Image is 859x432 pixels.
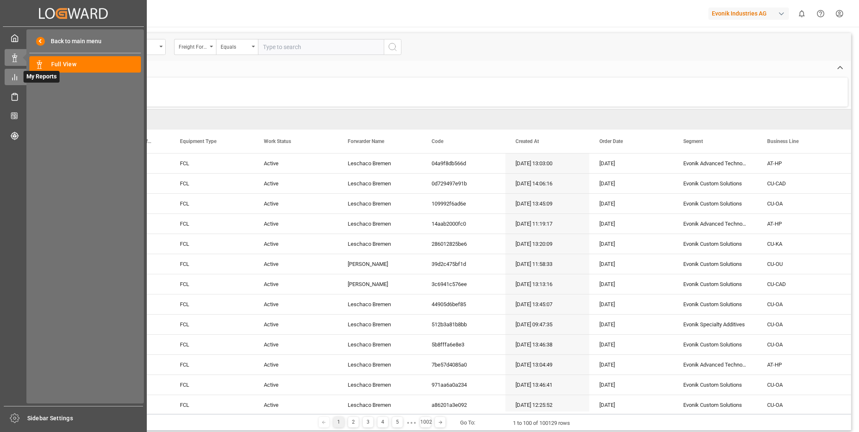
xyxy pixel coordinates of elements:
div: [DATE] [589,214,673,234]
div: FCL [170,194,254,213]
div: [DATE] [589,274,673,294]
div: 14aab2000fc0 [422,214,505,234]
div: FCL [170,254,254,274]
div: Evonik Custom Solutions [673,194,757,213]
a: Schedules [5,88,142,104]
div: AT-HP [757,214,841,234]
button: Help Center [811,4,830,23]
span: My Reports [23,71,60,83]
div: 1002 [420,417,431,427]
a: Full View [29,56,141,73]
span: Business Line [767,138,799,144]
div: Go To: [460,419,475,427]
div: Leschaco Bremen [338,315,422,334]
div: FCL [170,375,254,395]
div: 04a9f8db566d [422,154,505,173]
div: [DATE] 11:58:33 [505,254,589,274]
div: 39d2c475bf1d [422,254,505,274]
div: 7be57d4085a0 [422,355,505,375]
div: Evonik Industries AG [708,8,789,20]
div: FCL [170,294,254,314]
div: Evonik Custom Solutions [673,335,757,354]
div: 971aa6a0a234 [422,375,505,395]
div: 1 to 100 of 100129 rows [513,419,570,427]
span: Equipment Type [180,138,216,144]
div: [DATE] 09:47:35 [505,315,589,334]
div: [DATE] [589,315,673,334]
div: FCL [170,274,254,294]
div: FCL [170,355,254,375]
div: Leschaco Bremen [338,234,422,254]
div: Active [254,355,338,375]
a: Tracking [5,127,142,143]
div: Active [254,254,338,274]
div: Active [254,375,338,395]
div: Leschaco Bremen [338,355,422,375]
button: search button [384,39,401,55]
span: Code [432,138,443,144]
span: Order Date [599,138,623,144]
div: Evonik Specialty Additives [673,315,757,334]
div: Evonik Advanced Technologies [673,154,757,173]
div: [DATE] 13:46:41 [505,375,589,395]
div: FCL [170,234,254,254]
span: Forwarder Name [348,138,384,144]
div: CU-CAD [757,174,841,193]
div: ● ● ● [407,419,416,426]
div: 5b8fffa6e8e3 [422,335,505,354]
div: [DATE] 11:19:17 [505,214,589,234]
span: Created At [515,138,539,144]
div: Leschaco Bremen [338,154,422,173]
div: Active [254,234,338,254]
div: [PERSON_NAME] [338,274,422,294]
div: [DATE] [589,174,673,193]
div: Evonik Custom Solutions [673,174,757,193]
div: [DATE] 14:06:16 [505,174,589,193]
div: CU-CAD [757,274,841,294]
div: Leschaco Bremen [338,395,422,415]
div: CU-OA [757,194,841,213]
button: open menu [174,39,216,55]
div: Evonik Custom Solutions [673,274,757,294]
div: Active [254,154,338,173]
div: [DATE] [589,335,673,354]
div: FCL [170,174,254,193]
input: Type to search [258,39,384,55]
a: My Cockpit [5,30,142,46]
div: Leschaco Bremen [338,375,422,395]
div: Active [254,274,338,294]
div: a86201a3e092 [422,395,505,415]
div: Active [254,214,338,234]
button: open menu [216,39,258,55]
div: 3 [363,417,373,427]
button: Evonik Industries AG [708,5,792,21]
div: Evonik Advanced Technologies [673,214,757,234]
div: Evonik Custom Solutions [673,375,757,395]
div: Leschaco Bremen [338,294,422,314]
div: Evonik Custom Solutions [673,254,757,274]
div: [DATE] [589,194,673,213]
div: [DATE] 13:03:00 [505,154,589,173]
span: Back to main menu [45,37,102,46]
div: CU-OA [757,395,841,415]
div: Equals [221,41,249,51]
div: AT-HP [757,154,841,173]
button: show 0 new notifications [792,4,811,23]
div: [DATE] [589,395,673,415]
div: Evonik Custom Solutions [673,234,757,254]
div: Evonik Custom Solutions [673,395,757,415]
div: 286012825be6 [422,234,505,254]
div: CU-OA [757,375,841,395]
div: [DATE] [589,254,673,274]
div: Active [254,174,338,193]
div: Leschaco Bremen [338,174,422,193]
div: FCL [170,395,254,415]
div: CU-OA [757,294,841,314]
div: Leschaco Bremen [338,214,422,234]
div: CU-OA [757,335,841,354]
div: [DATE] 13:45:09 [505,194,589,213]
div: CU-OA [757,315,841,334]
div: Freight Forwarder's Reference No. [179,41,207,51]
div: FCL [170,154,254,173]
div: [DATE] 13:13:16 [505,274,589,294]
